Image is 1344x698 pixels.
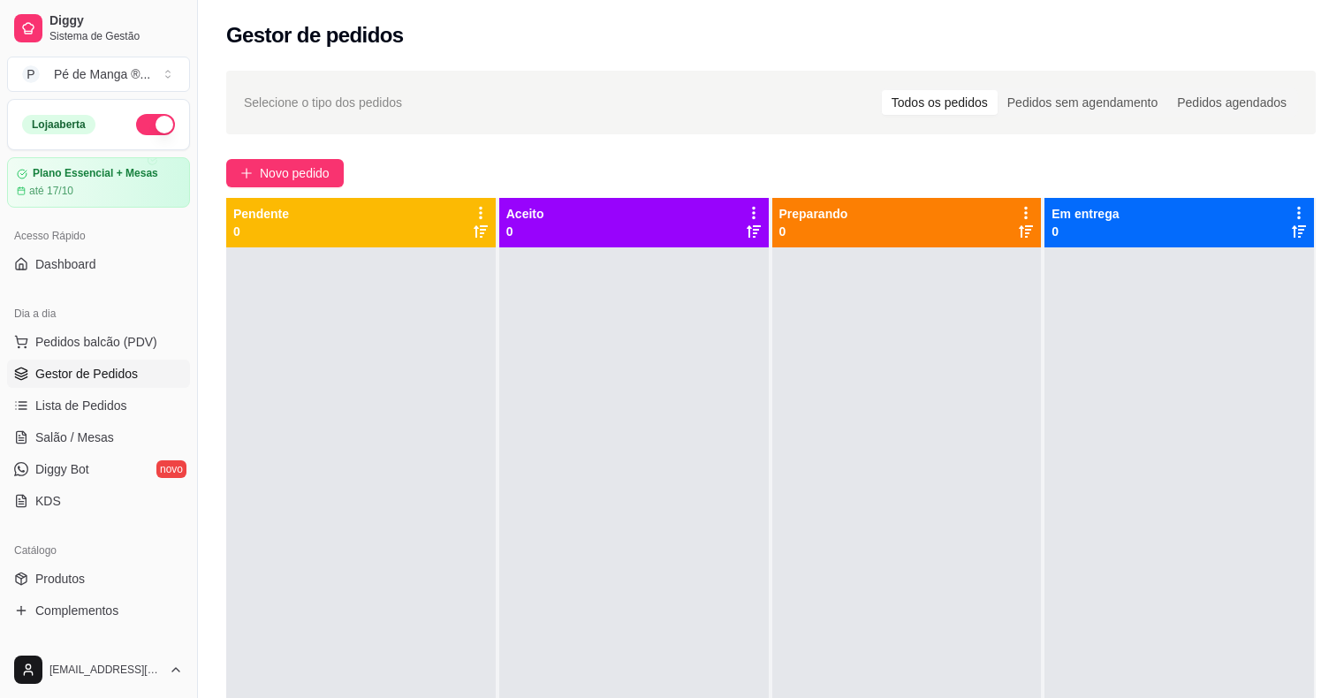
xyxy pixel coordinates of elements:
span: [EMAIL_ADDRESS][DOMAIN_NAME] [49,663,162,677]
div: Catálogo [7,536,190,565]
span: plus [240,167,253,179]
p: 0 [1052,223,1119,240]
button: [EMAIL_ADDRESS][DOMAIN_NAME] [7,649,190,691]
p: Pendente [233,205,289,223]
a: Lista de Pedidos [7,391,190,420]
a: Complementos [7,596,190,625]
div: Pedidos agendados [1167,90,1296,115]
div: Loja aberta [22,115,95,134]
span: Gestor de Pedidos [35,365,138,383]
span: Pedidos balcão (PDV) [35,333,157,351]
article: até 17/10 [29,184,73,198]
p: Em entrega [1052,205,1119,223]
p: 0 [779,223,848,240]
a: Diggy Botnovo [7,455,190,483]
div: Pedidos sem agendamento [998,90,1167,115]
button: Novo pedido [226,159,344,187]
div: Pé de Manga ® ... [54,65,150,83]
div: Acesso Rápido [7,222,190,250]
p: Preparando [779,205,848,223]
div: Todos os pedidos [882,90,998,115]
a: Produtos [7,565,190,593]
span: Sistema de Gestão [49,29,183,43]
p: 0 [506,223,544,240]
p: Aceito [506,205,544,223]
span: Lista de Pedidos [35,397,127,414]
span: Diggy Bot [35,460,89,478]
a: DiggySistema de Gestão [7,7,190,49]
div: Dia a dia [7,300,190,328]
a: KDS [7,487,190,515]
span: Novo pedido [260,163,330,183]
a: Plano Essencial + Mesasaté 17/10 [7,157,190,208]
p: 0 [233,223,289,240]
article: Plano Essencial + Mesas [33,167,158,180]
span: Produtos [35,570,85,588]
span: Selecione o tipo dos pedidos [244,93,402,112]
button: Pedidos balcão (PDV) [7,328,190,356]
button: Select a team [7,57,190,92]
button: Alterar Status [136,114,175,135]
span: P [22,65,40,83]
span: Complementos [35,602,118,619]
span: Diggy [49,13,183,29]
span: KDS [35,492,61,510]
a: Gestor de Pedidos [7,360,190,388]
h2: Gestor de pedidos [226,21,404,49]
a: Dashboard [7,250,190,278]
span: Salão / Mesas [35,429,114,446]
span: Dashboard [35,255,96,273]
a: Salão / Mesas [7,423,190,451]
